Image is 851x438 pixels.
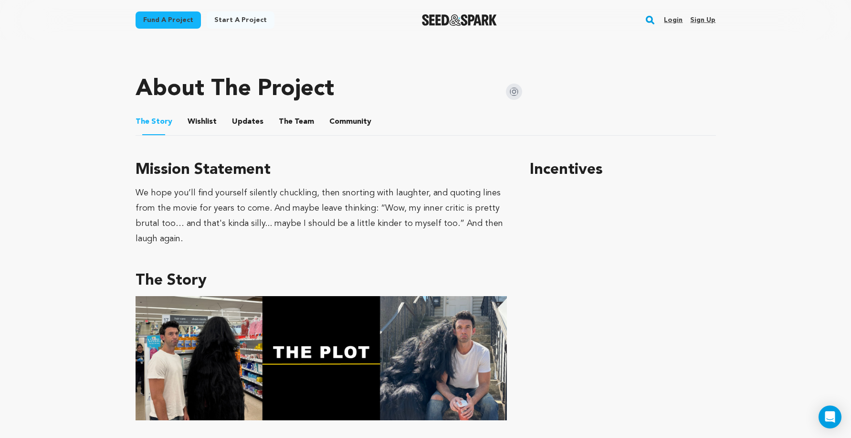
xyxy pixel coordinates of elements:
[136,116,172,128] span: Story
[188,116,217,128] span: Wishlist
[232,116,263,128] span: Updates
[506,84,522,100] img: Seed&Spark Instagram Icon
[664,12,683,28] a: Login
[136,11,201,29] a: Fund a project
[329,116,371,128] span: Community
[136,296,507,420] img: 1757445144-the%20plot.jpg
[207,11,274,29] a: Start a project
[136,78,334,101] h1: About The Project
[279,116,314,128] span: Team
[279,116,293,128] span: The
[422,14,497,26] a: Seed&Spark Homepage
[136,185,507,246] div: We hope you’ll find yourself silently chuckling, then snorting with laughter, and quoting lines f...
[530,159,715,182] h1: Incentives
[136,269,507,292] h3: The Story
[819,406,841,428] div: Open Intercom Messenger
[136,116,149,128] span: The
[422,14,497,26] img: Seed&Spark Logo Dark Mode
[136,159,507,182] h3: Mission Statement
[690,12,715,28] a: Sign up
